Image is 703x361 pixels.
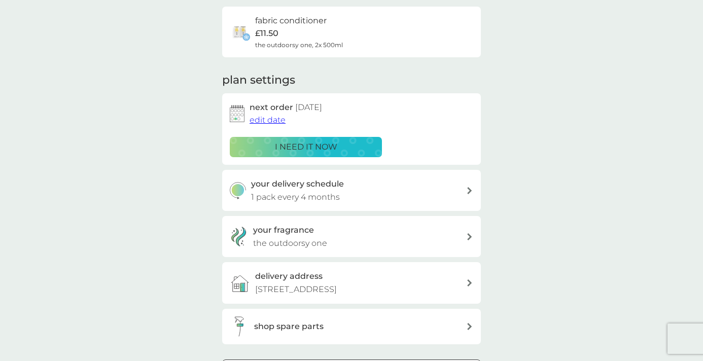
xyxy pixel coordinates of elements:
p: £11.50 [255,27,278,40]
h3: your fragrance [253,224,314,237]
button: edit date [250,114,286,127]
span: [DATE] [295,102,322,112]
p: [STREET_ADDRESS] [255,283,337,296]
p: the outdoorsy one [253,237,327,250]
p: i need it now [275,140,337,154]
button: i need it now [230,137,382,157]
h2: next order [250,101,322,114]
h3: delivery address [255,270,323,283]
img: fabric conditioner [230,22,250,42]
h6: fabric conditioner [255,14,327,27]
h3: shop spare parts [254,320,324,333]
button: your delivery schedule1 pack every 4 months [222,170,481,211]
h2: plan settings [222,73,295,88]
button: shop spare parts [222,309,481,344]
p: 1 pack every 4 months [251,191,340,204]
span: edit date [250,115,286,125]
span: the outdoorsy one, 2x 500ml [255,40,343,50]
a: your fragrancethe outdoorsy one [222,216,481,257]
a: delivery address[STREET_ADDRESS] [222,262,481,303]
h3: your delivery schedule [251,177,344,191]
